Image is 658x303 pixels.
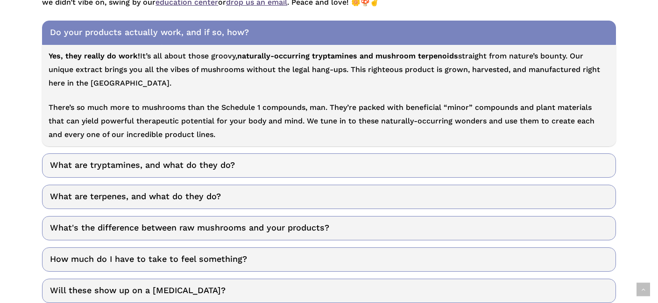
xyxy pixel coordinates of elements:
[42,247,616,272] a: How much do I have to take to feel something?
[49,50,609,101] p: It’s all about those groovy, straight from nature’s bounty. Our unique extract brings you all the...
[42,21,616,45] a: Do your products actually work, and if so, how?
[42,216,616,240] a: What's the difference between raw mushrooms and your products?
[237,51,458,60] strong: naturally-occurring tryptamines and mushroom terpenoids
[42,185,616,209] a: What are terpenes, and what do they do?
[49,51,140,60] strong: Yes, they really do work!
[637,283,650,296] a: Back to top
[49,101,609,141] p: There’s so much more to mushrooms than the Schedule 1 compounds, man. They’re packed with benefic...
[42,153,616,178] a: What are tryptamines, and what do they do?
[42,279,616,303] a: Will these show up on a [MEDICAL_DATA]?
